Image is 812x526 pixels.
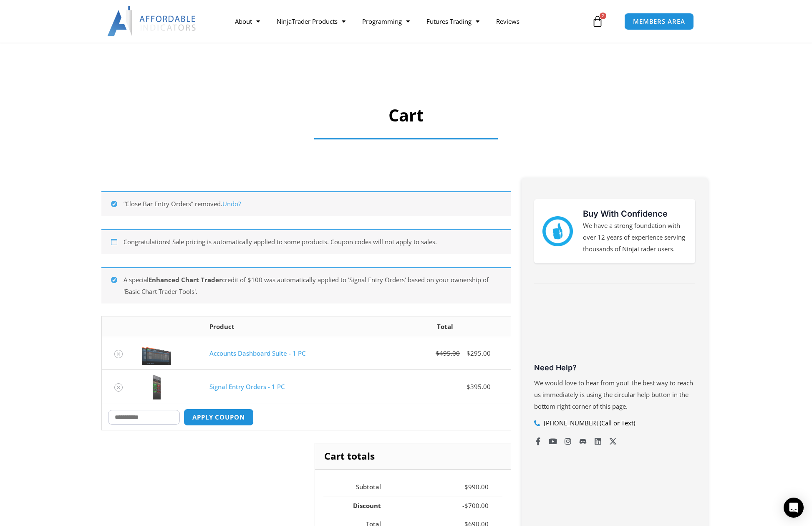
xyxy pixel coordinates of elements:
a: Remove Signal Entry Orders - 1 PC from cart [114,383,123,392]
span: [PHONE_NUMBER] (Call or Text) [542,417,635,429]
bdi: 990.00 [464,483,489,491]
nav: Menu [227,12,590,31]
img: mark thumbs good 43913 | Affordable Indicators – NinjaTrader [542,216,572,246]
a: Undo? [222,200,241,208]
a: Accounts Dashboard Suite - 1 PC [209,349,305,357]
span: We would love to hear from you! The best way to reach us immediately is using the circular help b... [534,379,693,410]
bdi: 700.00 [464,501,489,510]
span: 2 [600,13,606,19]
th: Product [203,316,379,337]
a: About [227,12,268,31]
span: - [462,501,464,510]
a: Signal Entry Orders - 1 PC [209,382,285,391]
bdi: 495.00 [436,349,460,357]
img: Screenshot 2024-08-26 155710eeeee | Affordable Indicators – NinjaTrader [142,342,171,365]
th: Total [379,316,511,337]
a: Programming [354,12,418,31]
h2: Cart totals [315,443,511,469]
span: $ [436,349,439,357]
h3: Need Help? [534,363,695,372]
div: Open Intercom Messenger [784,498,804,518]
a: NinjaTrader Products [268,12,354,31]
img: LogoAI | Affordable Indicators – NinjaTrader [107,6,197,36]
img: SignalEntryOrders | Affordable Indicators – NinjaTrader [142,374,171,400]
span: $ [464,483,468,491]
span: $ [467,382,470,391]
h1: Cart [130,104,683,127]
h3: Buy With Confidence [583,207,687,220]
a: MEMBERS AREA [624,13,694,30]
a: 2 [579,9,616,33]
div: “Close Bar Entry Orders” removed. [101,191,511,216]
strong: Enhanced Chart Trader [149,276,222,284]
div: Congratulations! Sale pricing is automatically applied to some products. Coupon codes will not ap... [101,229,511,254]
a: Reviews [488,12,528,31]
span: $ [467,349,470,357]
p: We have a strong foundation with over 12 years of experience serving thousands of NinjaTrader users. [583,220,687,255]
iframe: Customer reviews powered by Trustpilot [534,298,695,361]
span: MEMBERS AREA [633,18,685,25]
th: Discount [323,496,395,515]
th: Subtotal [323,478,395,496]
bdi: 395.00 [467,382,491,391]
a: Futures Trading [418,12,488,31]
span: $ [464,501,468,510]
bdi: 295.00 [467,349,491,357]
a: Remove Accounts Dashboard Suite - 1 PC from cart [114,350,123,358]
div: A special credit of $100 was automatically applied to 'Signal Entry Orders' based on your ownersh... [101,267,511,304]
button: Apply coupon [184,409,254,426]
